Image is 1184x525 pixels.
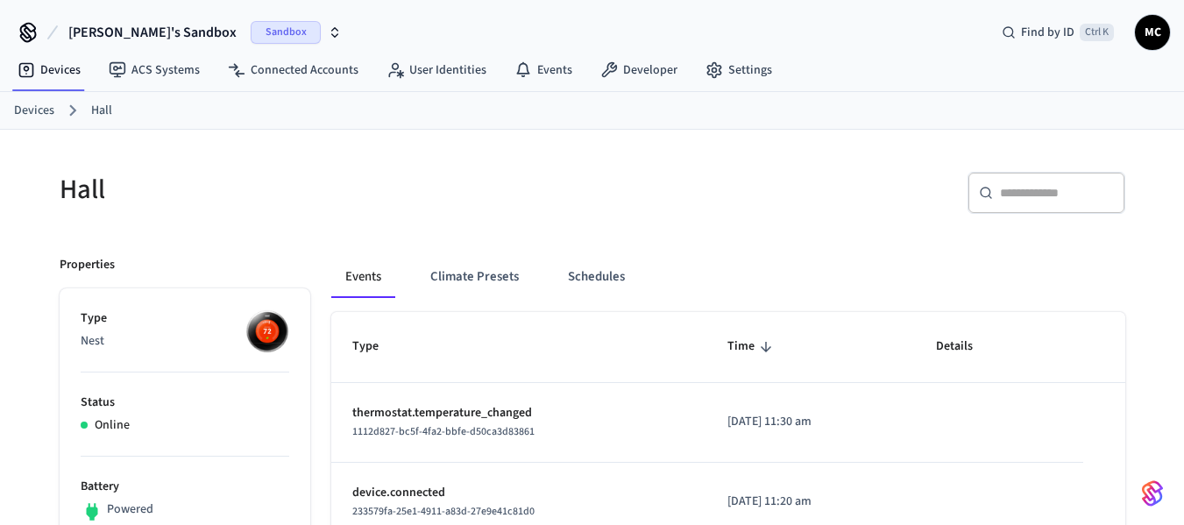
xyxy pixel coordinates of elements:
a: Hall [91,102,112,120]
span: [PERSON_NAME]'s Sandbox [68,22,237,43]
p: Powered [107,500,153,519]
img: SeamLogoGradient.69752ec5.svg [1142,479,1163,507]
span: 233579fa-25e1-4911-a83d-27e9e41c81d0 [352,504,535,519]
p: thermostat.temperature_changed [352,404,685,422]
div: Find by IDCtrl K [988,17,1128,48]
a: User Identities [372,54,500,86]
p: [DATE] 11:20 am [727,493,894,511]
a: ACS Systems [95,54,214,86]
h5: Hall [60,172,582,208]
button: Climate Presets [416,256,533,298]
a: Connected Accounts [214,54,372,86]
img: nest_learning_thermostat [245,309,289,353]
a: Developer [586,54,691,86]
a: Settings [691,54,786,86]
button: Schedules [554,256,639,298]
p: Properties [60,256,115,274]
span: MC [1137,17,1168,48]
span: Sandbox [251,21,321,44]
p: Battery [81,478,289,496]
p: [DATE] 11:30 am [727,413,894,431]
a: Events [500,54,586,86]
p: Type [81,309,289,328]
p: Online [95,416,130,435]
button: Events [331,256,395,298]
span: Time [727,333,777,360]
span: Find by ID [1021,24,1074,41]
span: 1112d827-bc5f-4fa2-bbfe-d50ca3d83861 [352,424,535,439]
p: Status [81,394,289,412]
a: Devices [4,54,95,86]
button: MC [1135,15,1170,50]
span: Type [352,333,401,360]
a: Devices [14,102,54,120]
p: device.connected [352,484,685,502]
span: Ctrl K [1080,24,1114,41]
span: Details [936,333,996,360]
p: Nest [81,332,289,351]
